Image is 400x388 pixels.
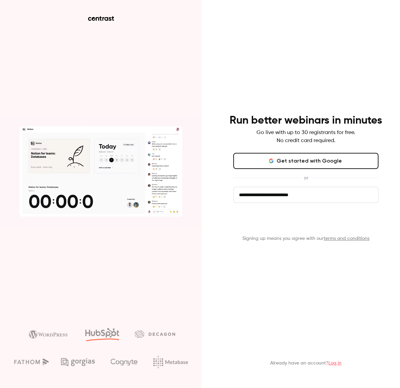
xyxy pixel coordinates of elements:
p: Go live with up to 30 registrants for free. No credit card required. [256,129,355,145]
span: or [301,174,312,181]
button: Get started with Google [233,153,378,169]
button: Get started [233,214,378,230]
a: terms and conditions [324,236,369,241]
a: Log in [328,361,342,365]
img: decagon [135,330,175,338]
p: Signing up means you agree with our [233,235,378,242]
p: Already have an account? [270,360,342,367]
h4: Run better webinars in minutes [230,114,382,127]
